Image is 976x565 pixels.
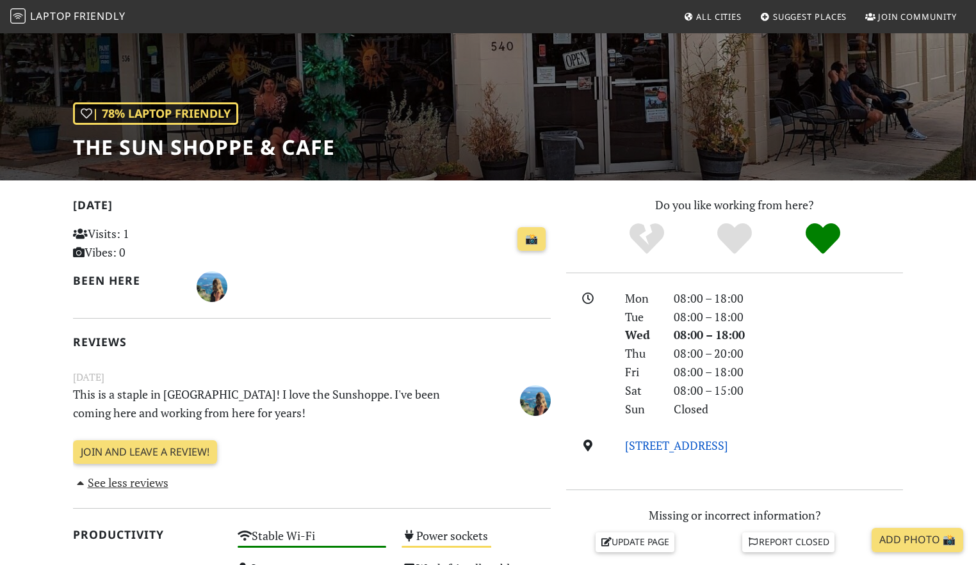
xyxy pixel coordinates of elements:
[666,400,911,418] div: Closed
[755,5,852,28] a: Suggest Places
[666,363,911,381] div: 08:00 – 18:00
[74,9,125,23] span: Friendly
[30,9,72,23] span: Laptop
[566,506,903,525] p: Missing or incorrect information?
[696,11,742,22] span: All Cities
[617,326,666,344] div: Wed
[742,532,834,552] a: Report closed
[73,528,222,541] h2: Productivity
[603,221,691,257] div: No
[197,278,227,293] span: Jessica Beck
[65,369,558,385] small: [DATE]
[520,391,551,406] span: Jessica Beck
[394,525,558,558] div: Power sockets
[666,308,911,326] div: 08:00 – 18:00
[617,400,666,418] div: Sun
[73,225,222,262] p: Visits: 1 Vibes: 0
[779,221,867,257] div: Definitely!
[617,363,666,381] div: Fri
[666,326,911,344] div: 08:00 – 18:00
[666,344,911,363] div: 08:00 – 20:00
[520,385,551,416] img: 6224-jessica.jpg
[10,6,126,28] a: LaptopFriendly LaptopFriendly
[666,381,911,400] div: 08:00 – 15:00
[617,344,666,363] div: Thu
[625,438,728,453] a: [STREET_ADDRESS]
[617,308,666,326] div: Tue
[860,5,962,28] a: Join Community
[678,5,747,28] a: All Cities
[596,532,675,552] a: Update page
[65,385,476,422] p: This is a staple in [GEOGRAPHIC_DATA]! I love the Sunshoppe. I've been coming here and working fr...
[10,8,26,24] img: LaptopFriendly
[73,198,551,217] h2: [DATE]
[73,135,335,159] h1: The Sun Shoppe & Cafe
[878,11,957,22] span: Join Community
[617,289,666,308] div: Mon
[73,102,238,125] div: | 78% Laptop Friendly
[773,11,847,22] span: Suggest Places
[230,525,394,558] div: Stable Wi-Fi
[73,274,181,287] h2: Been here
[617,381,666,400] div: Sat
[666,289,911,308] div: 08:00 – 18:00
[73,440,217,465] a: Join and leave a review!
[73,335,551,349] h2: Reviews
[517,227,546,251] a: 📸
[197,271,227,302] img: 6224-jessica.jpg
[690,221,779,257] div: Yes
[566,196,903,214] p: Do you like working from here?
[73,475,168,490] a: See less reviews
